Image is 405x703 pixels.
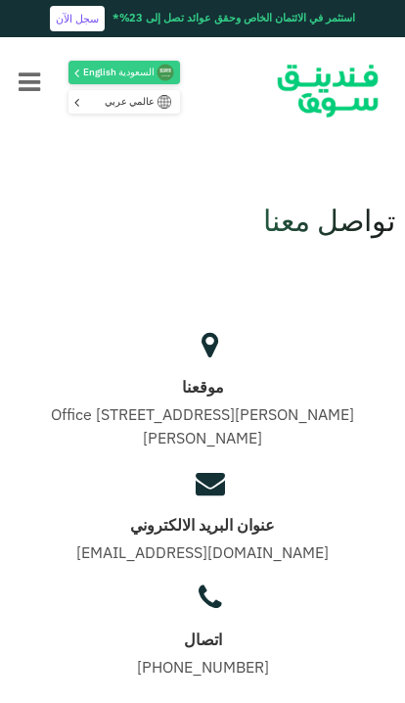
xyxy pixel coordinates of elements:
[250,51,405,130] img: Logo
[81,95,155,110] span: عالمي عربي
[76,516,329,538] div: عنوان البريد الالكتروني
[10,201,395,245] div: تواصل معنا
[51,408,354,446] span: Office [STREET_ADDRESS][PERSON_NAME][PERSON_NAME]
[81,66,155,80] span: السعودية English
[137,661,269,676] a: [PHONE_NUMBER]
[137,631,269,652] div: اتصال
[157,95,171,109] img: SA Flag
[76,546,329,561] a: [EMAIL_ADDRESS][DOMAIN_NAME]
[20,378,385,399] div: موقعنا
[112,11,355,27] div: استثمر في الائتمان الخاص وحقق عوائد تصل إلى 23%*
[50,6,105,31] a: سجل الآن
[157,64,174,81] img: SA Flag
